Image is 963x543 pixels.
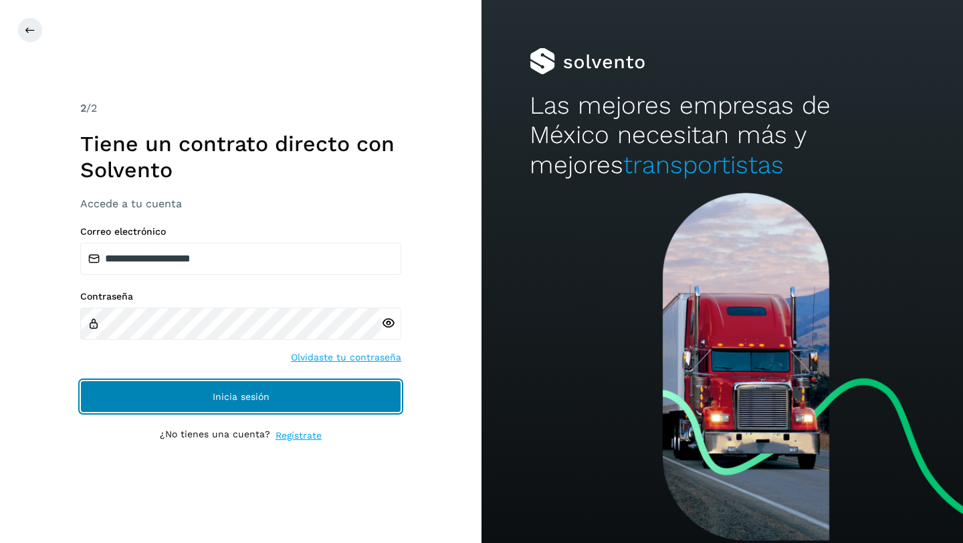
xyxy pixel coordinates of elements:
h1: Tiene un contrato directo con Solvento [80,131,401,183]
label: Contraseña [80,291,401,302]
h3: Accede a tu cuenta [80,197,401,210]
span: Inicia sesión [213,392,270,401]
button: Inicia sesión [80,381,401,413]
a: Olvidaste tu contraseña [291,350,401,364]
span: transportistas [623,150,784,179]
label: Correo electrónico [80,226,401,237]
a: Regístrate [276,429,322,443]
p: ¿No tienes una cuenta? [160,429,270,443]
h2: Las mejores empresas de México necesitan más y mejores [530,91,915,180]
div: /2 [80,100,401,116]
span: 2 [80,102,86,114]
